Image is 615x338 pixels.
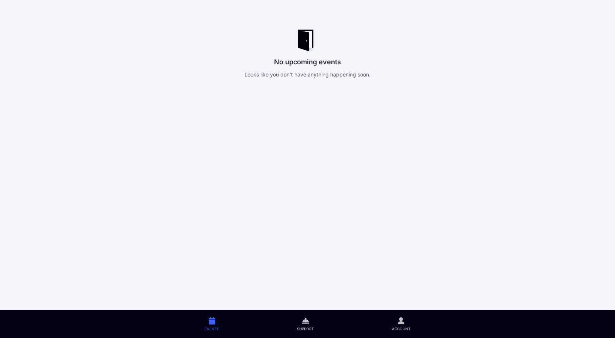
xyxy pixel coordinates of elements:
span: Events [205,326,219,331]
a: Support [258,310,353,338]
p: Looks like you don’t have anything happening soon. [178,72,438,78]
span: Account [392,326,410,331]
a: Events [166,310,258,338]
a: Account [353,310,449,338]
p: No upcoming events [178,57,438,67]
span: Support [297,326,314,331]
